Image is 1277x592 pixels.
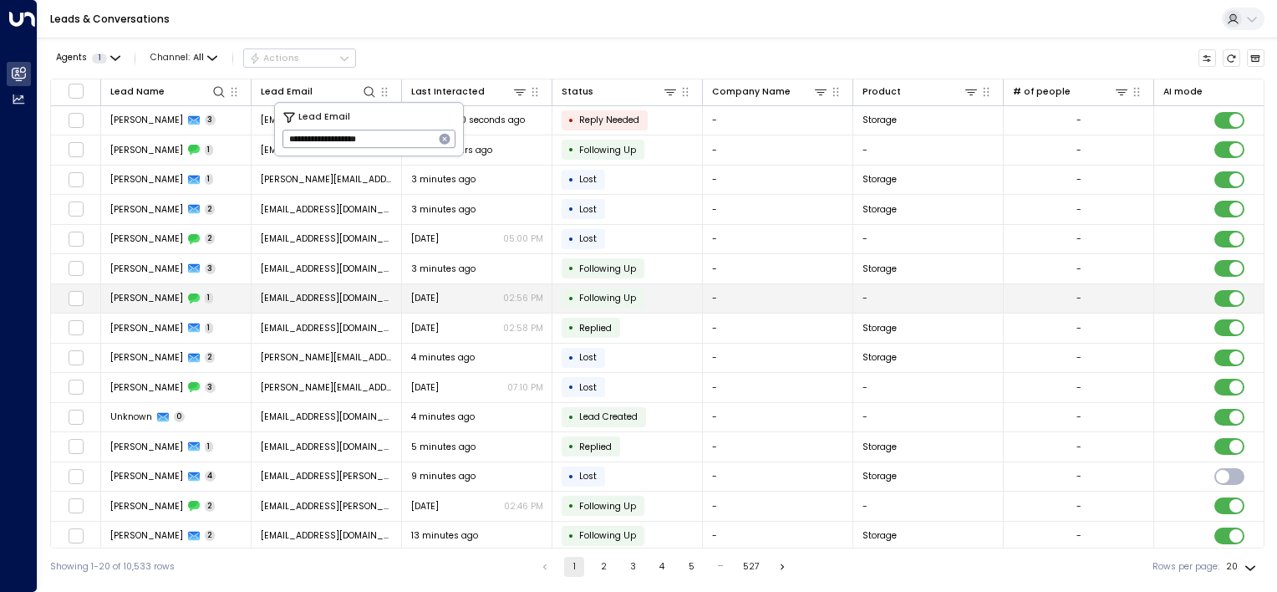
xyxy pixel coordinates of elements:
div: - [1076,351,1081,364]
span: 5 minutes ago [411,441,476,453]
div: Product [862,84,979,100]
span: 1 [205,145,214,156]
td: - [703,373,853,402]
span: andysnexus7@gmail.com [261,441,393,453]
div: • [568,317,574,339]
label: Rows per page: [1152,560,1219,574]
span: Toggle select row [68,528,84,544]
span: Toggle select row [68,142,84,158]
span: Storage [862,203,897,216]
div: - [1076,173,1081,186]
div: - [1076,441,1081,453]
div: • [568,436,574,457]
span: 3 [205,115,216,125]
button: Go to page 3 [623,557,643,577]
div: Actions [249,53,300,64]
div: - [1076,292,1081,304]
span: 4 minutes ago [411,351,475,364]
span: Lee Ivison [110,173,183,186]
button: Customize [1198,49,1217,68]
span: ztresells48@gmail.com [261,292,393,304]
span: Replied [579,441,612,453]
span: Aug 29, 2025 [411,500,439,513]
span: annie.hodgkiss@gmail.com [261,351,393,364]
span: 1 [205,293,214,304]
span: ksj2611@talktalk.net [261,411,393,423]
button: Go to next page [772,557,792,577]
div: Button group with a nested menu [243,48,356,69]
span: 2 [205,501,216,512]
td: - [853,225,1004,254]
td: - [703,135,853,165]
span: ztresells48@gmail.com [261,322,393,334]
span: Storage [862,114,897,126]
td: - [853,403,1004,432]
span: Agents [56,54,87,63]
button: Actions [243,48,356,69]
div: Last Interacted [411,84,485,100]
div: - [1076,263,1081,275]
span: 4 minutes ago [411,411,475,423]
p: 05:00 PM [503,232,543,245]
div: AI mode [1163,84,1203,100]
div: … [710,557,730,577]
td: - [703,254,853,283]
td: - [853,492,1004,521]
span: Aug 29, 2025 [411,322,439,334]
span: Toggle select row [68,439,84,455]
span: Following Up [579,500,636,513]
span: Aaron Araya [110,292,183,304]
span: 4 [205,471,216,482]
button: Go to page 5 [681,557,701,577]
span: hajar.saram@gmail.com [261,203,393,216]
span: Toggle select row [68,231,84,247]
span: l.c.ivison@hotmail.co.uk [261,173,393,186]
div: Product [862,84,901,100]
td: - [853,284,1004,314]
span: Toggle select row [68,112,84,128]
span: Annie Hodgkiss [110,351,183,364]
div: • [568,198,574,220]
button: Agents1 [50,49,125,67]
div: Status [562,84,593,100]
p: 07:10 PM [507,381,543,394]
span: Storage [862,470,897,482]
div: Status [562,84,679,100]
span: Hilary Weightman [110,144,183,156]
span: All [193,53,204,63]
div: Company Name [712,84,829,100]
div: 20 [1226,557,1259,577]
span: Reply Needed [579,114,639,126]
button: Archived Leads [1247,49,1265,68]
span: Lost [579,381,597,394]
div: - [1076,411,1081,423]
div: • [568,169,574,191]
span: Following Up [579,529,636,542]
div: - [1076,500,1081,513]
span: Hajar Sarambounou [110,203,183,216]
td: - [703,432,853,462]
button: Channel:All [145,49,222,67]
div: • [568,525,574,547]
p: 02:56 PM [503,292,543,304]
div: Last Interacted [411,84,528,100]
span: Kelsey dews [110,500,183,513]
span: less than 20 seconds ago [411,114,525,126]
span: Lost [579,351,597,364]
span: Toggle select row [68,380,84,396]
span: Lost [579,470,597,482]
span: 1 [205,441,214,452]
div: • [568,139,574,161]
button: Go to page 4 [652,557,672,577]
span: hmweightman@outlook.com [261,144,393,156]
span: annie.hodgkiss@gmail.com [261,381,393,394]
td: - [853,373,1004,402]
span: Replied [579,322,612,334]
span: 3 [205,263,216,274]
button: page 1 [564,557,584,577]
span: kelsey.jayne@yahoo.co.uk [261,470,393,482]
span: Storage [862,441,897,453]
span: 1 [205,174,214,185]
div: Lead Name [110,84,227,100]
span: Hilary Weightman [110,114,183,126]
